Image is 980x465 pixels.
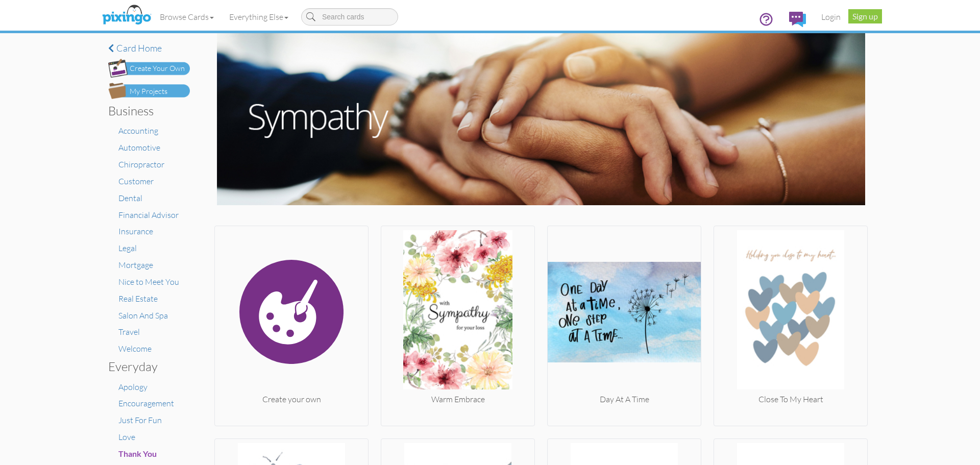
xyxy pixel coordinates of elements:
a: Automotive [118,142,160,153]
a: Real Estate [118,293,158,304]
a: Chiropractor [118,159,164,169]
a: Dental [118,193,142,203]
a: Browse Cards [152,4,222,30]
h3: Everyday [108,360,182,373]
a: Apology [118,382,148,392]
a: Accounting [118,126,158,136]
a: Travel [118,327,140,337]
a: Love [118,432,135,442]
a: Legal [118,243,137,253]
a: Financial Advisor [118,210,179,220]
img: create-own-button.png [108,59,190,78]
input: Search cards [301,8,398,26]
a: Customer [118,176,154,186]
a: Thank You [118,449,157,459]
h3: Business [108,104,182,117]
img: sympathy.jpg [217,33,865,205]
a: Everything Else [222,4,296,30]
img: my-projects-button.png [108,83,190,99]
div: Create Your Own [130,63,185,74]
a: Salon And Spa [118,310,168,321]
img: 20210107-034016-874434c0d8ec-250.jpg [714,230,867,394]
img: 20250113-233208-4946311d11f7-250.jpg [381,230,534,394]
img: comments.svg [789,12,806,27]
div: Warm Embrace [381,394,534,405]
a: Login [814,4,848,30]
img: 20181005-050538-960a96db-250.jpg [548,230,701,394]
a: Card home [108,43,190,54]
div: Close To My Heart [714,394,867,405]
a: Just For Fun [118,415,162,425]
a: Encouragement [118,398,174,408]
div: Create your own [215,394,368,405]
a: Mortgage [118,260,153,270]
a: Insurance [118,226,153,236]
div: My Projects [130,86,167,97]
span: Thank You [118,449,157,458]
img: create.svg [215,230,368,394]
div: Day At A Time [548,394,701,405]
a: Welcome [118,344,152,354]
a: Nice to Meet You [118,277,179,287]
img: pixingo logo [100,3,154,28]
a: Sign up [848,9,882,23]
